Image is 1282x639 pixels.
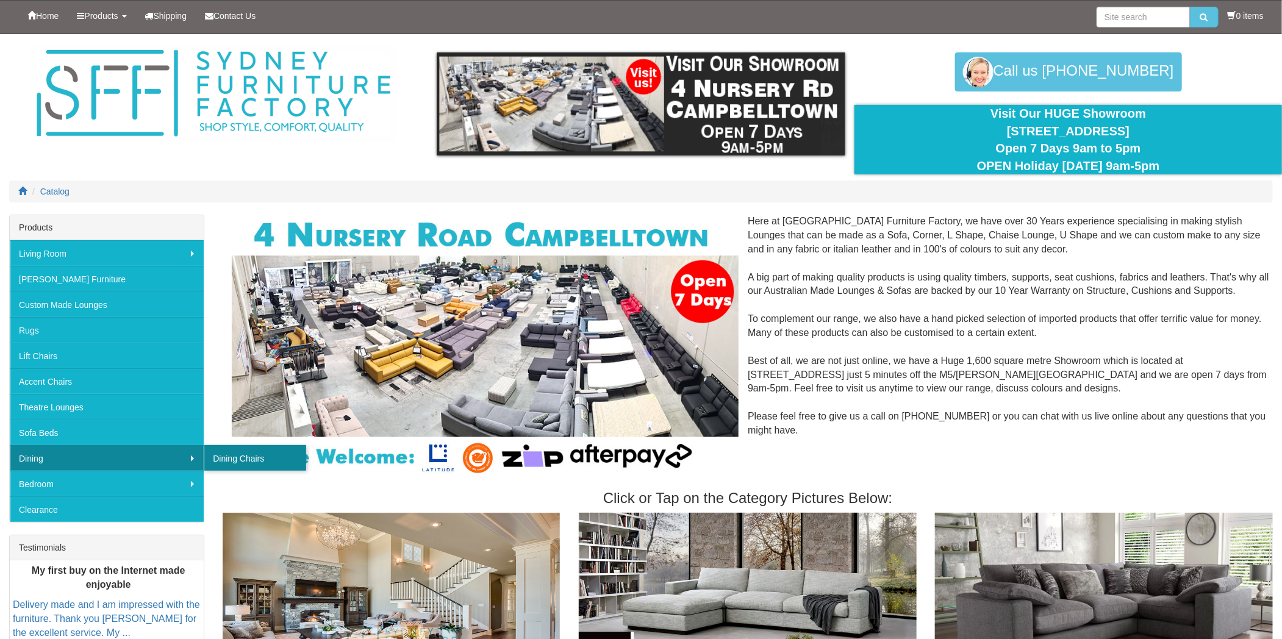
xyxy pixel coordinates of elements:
li: 0 items [1228,10,1264,22]
span: Home [36,11,59,21]
span: Contact Us [213,11,256,21]
img: Corner Modular Lounges [232,215,739,478]
a: Products [68,1,135,31]
div: Here at [GEOGRAPHIC_DATA] Furniture Factory, we have over 30 Years experience specialising in mak... [223,215,1273,451]
span: Products [84,11,118,21]
a: Contact Us [196,1,265,31]
a: Sofa Beds [10,419,204,445]
a: Theatre Lounges [10,394,204,419]
input: Site search [1097,7,1190,27]
img: Sydney Furniture Factory [30,46,396,141]
a: Catalog [40,187,70,196]
a: Accent Chairs [10,368,204,394]
a: Shipping [136,1,196,31]
a: Delivery made and I am impressed with the furniture. Thank you [PERSON_NAME] for the excellent se... [13,599,200,638]
a: Custom Made Lounges [10,291,204,317]
h3: Click or Tap on the Category Pictures Below: [223,490,1273,506]
a: Rugs [10,317,204,343]
a: Bedroom [10,471,204,496]
a: Dining [10,445,204,471]
div: Products [10,215,204,240]
a: Home [18,1,68,31]
a: Dining Chairs [204,445,306,471]
a: Lift Chairs [10,343,204,368]
a: Clearance [10,496,204,522]
a: Living Room [10,240,204,266]
span: Shipping [154,11,187,21]
div: Visit Our HUGE Showroom [STREET_ADDRESS] Open 7 Days 9am to 5pm OPEN Holiday [DATE] 9am-5pm [864,105,1273,174]
b: My first buy on the Internet made enjoyable [32,566,185,590]
div: Testimonials [10,535,204,560]
a: [PERSON_NAME] Furniture [10,266,204,291]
